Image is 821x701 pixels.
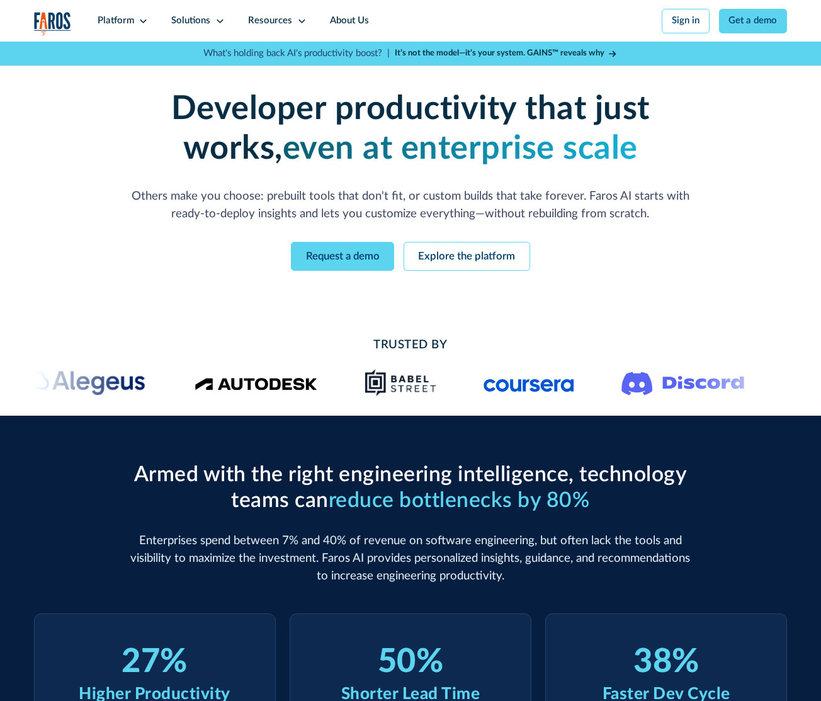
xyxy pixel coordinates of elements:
[484,372,574,392] img: Logo of the online learning platform Coursera.
[195,374,317,390] img: Logo of the design software company Autodesk.
[26,368,148,397] img: Alegeus logo
[633,642,672,682] div: 38
[160,642,188,682] div: %
[122,642,160,682] div: 27
[34,12,72,37] img: Logo of the analytics and reporting company Faros.
[128,336,693,354] h2: Trusted By
[34,12,72,37] a: home
[621,369,744,396] img: Logo of the communication platform Discord.
[662,9,710,33] a: Sign in
[171,93,650,165] strong: Developer productivity that just works,
[128,188,693,223] p: Others make you choose: prebuilt tools that don't fit, or custom builds that take forever. Faros ...
[128,532,693,585] p: Enterprises spend between 7% and 40% of revenue on software engineering, but often lack the tools...
[329,490,590,511] span: reduce bottlenecks by 80%
[365,368,437,397] img: Babel Street logo png
[719,9,788,33] a: Get a demo
[283,132,638,165] strong: even at enterprise scale
[395,48,604,57] strong: It’s not the model—it’s your system. GAINS™ reveals why
[672,642,699,682] div: %
[248,14,292,28] div: Resources
[128,462,693,513] h2: Armed with the right engineering intelligence, technology teams can
[203,47,390,60] p: What's holding back AI's productivity boost? |
[404,242,530,271] a: Explore the platform
[291,242,394,271] a: Request a demo
[98,14,134,28] div: Platform
[416,642,444,682] div: %
[395,47,618,60] a: It’s not the model—it’s your system. GAINS™ reveals why
[171,14,210,28] div: Solutions
[378,642,416,682] div: 50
